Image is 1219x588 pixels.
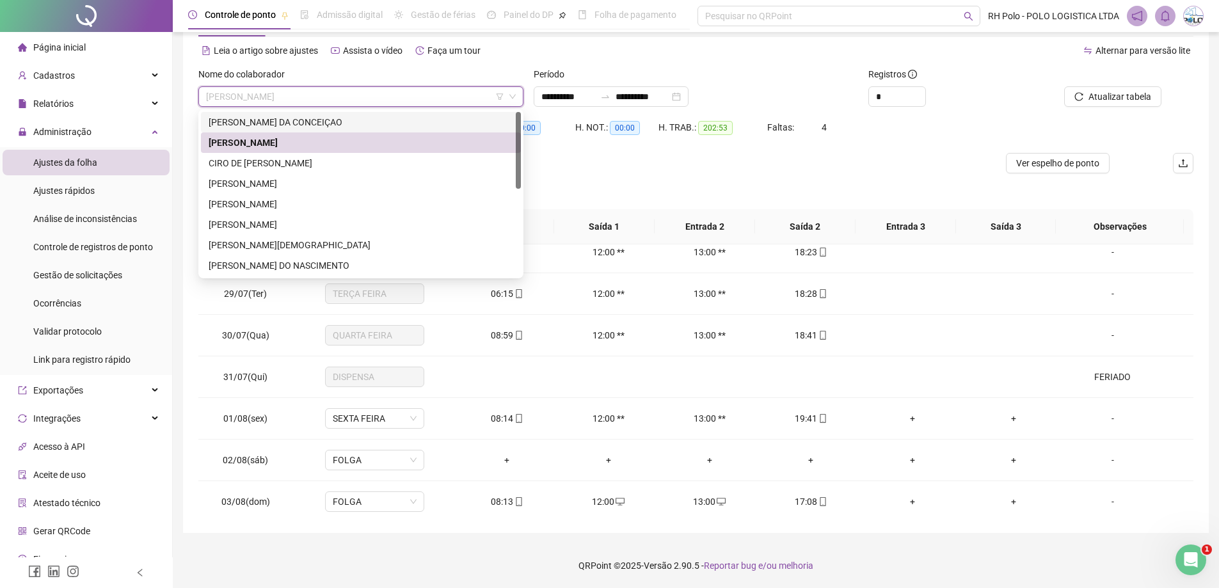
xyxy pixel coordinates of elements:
[1111,247,1114,257] span: -
[221,497,270,507] span: 03/08(dom)
[466,453,547,467] div: +
[513,497,523,506] span: mobile
[1066,219,1174,234] span: Observações
[1075,495,1151,509] div: -
[1075,453,1151,467] div: -
[610,121,640,135] span: 00:00
[33,354,131,365] span: Link para registro rápido
[209,156,513,170] div: CIRO DE [PERSON_NAME]
[698,121,733,135] span: 202:53
[504,10,554,20] span: Painel do DP
[1175,544,1206,575] iframe: Intercom live chat
[333,409,417,428] span: SEXTA FEIRA
[33,157,97,168] span: Ajustes da folha
[300,10,309,19] span: file-done
[513,331,523,340] span: mobile
[513,289,523,298] span: mobile
[908,70,917,79] span: info-circle
[205,10,276,20] span: Controle de ponto
[394,10,403,19] span: sun
[173,543,1219,588] footer: QRPoint © 2025 - 2.90.5 -
[487,10,496,19] span: dashboard
[956,209,1056,244] th: Saída 3
[795,330,817,340] span: 18:41
[33,470,86,480] span: Aceite de uso
[18,442,27,451] span: api
[568,453,648,467] div: +
[973,411,1054,425] div: +
[973,495,1054,509] div: +
[872,411,953,425] div: +
[201,235,521,255] div: EVERALDO DE JESUS PERRI
[1083,46,1092,55] span: swap
[868,67,917,81] span: Registros
[201,194,521,214] div: EDILTON SILVA DE ALMEIDA
[33,42,86,52] span: Página inicial
[1111,330,1114,340] span: -
[28,565,41,578] span: facebook
[1064,86,1161,107] button: Atualizar tabela
[415,46,424,55] span: history
[658,120,767,135] div: H. TRAB.:
[18,386,27,395] span: export
[188,10,197,19] span: clock-circle
[554,209,655,244] th: Saída 1
[1074,92,1083,101] span: reload
[466,411,547,425] div: 08:14
[33,127,92,137] span: Administração
[491,289,513,299] span: 06:15
[331,46,340,55] span: youtube
[33,298,81,308] span: Ocorrências
[822,122,827,132] span: 4
[669,495,750,509] div: 13:00
[1075,411,1151,425] div: -
[33,214,137,224] span: Análise de inconsistências
[281,12,289,19] span: pushpin
[568,495,648,509] div: 12:00
[67,565,79,578] span: instagram
[222,330,269,340] span: 30/07(Qua)
[209,115,513,129] div: [PERSON_NAME] DA CONCEIÇAO
[18,498,27,507] span: solution
[669,453,750,467] div: +
[33,270,122,280] span: Gestão de solicitações
[1094,372,1131,382] span: FERIADO
[333,284,417,303] span: TERÇA FEIRA
[201,112,521,132] div: ADAUTO SANTOS DA CONCEIÇAO
[206,87,516,106] span: BENIVALDO FERREIRA DA SILVA
[209,218,513,232] div: [PERSON_NAME]
[795,247,817,257] span: 18:23
[513,414,523,423] span: mobile
[770,411,851,425] div: 19:41
[223,372,267,382] span: 31/07(Qui)
[1202,544,1212,555] span: 1
[817,289,827,298] span: mobile
[198,67,293,81] label: Nome do colaborador
[1096,45,1190,56] span: Alternar para versão lite
[715,497,726,506] span: desktop
[427,45,481,56] span: Faça um tour
[18,127,27,136] span: lock
[223,455,268,465] span: 02/08(sáb)
[33,526,90,536] span: Gerar QRCode
[201,214,521,235] div: EDINALDO SANTOS ALMEIDA
[817,331,827,340] span: mobile
[201,153,521,173] div: CIRO DE JESUS SANTANA
[1178,158,1188,168] span: upload
[209,238,513,252] div: [PERSON_NAME][DEMOGRAPHIC_DATA]
[1088,90,1151,104] span: Atualizar tabela
[333,326,417,345] span: QUARTA FEIRA
[333,492,417,511] span: FOLGA
[33,242,153,252] span: Controle de registros de ponto
[33,413,81,424] span: Integrações
[1159,10,1171,22] span: bell
[872,495,953,509] div: +
[18,414,27,423] span: sync
[817,414,827,423] span: mobile
[817,248,827,257] span: mobile
[704,560,813,571] span: Reportar bug e/ou melhoria
[964,12,973,21] span: search
[534,67,573,81] label: Período
[214,45,318,56] span: Leia o artigo sobre ajustes
[559,12,566,19] span: pushpin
